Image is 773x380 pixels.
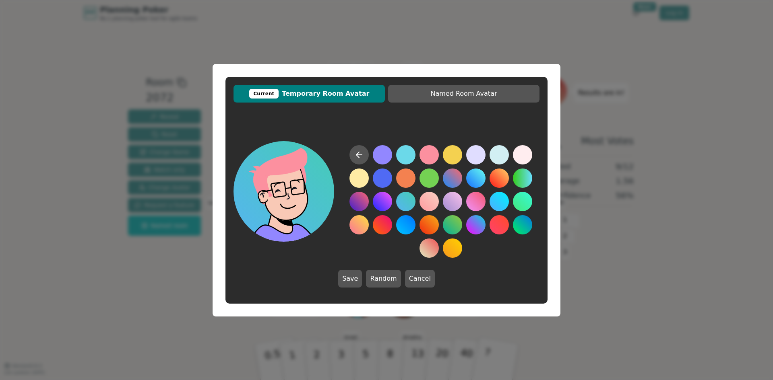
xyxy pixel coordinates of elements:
[366,270,401,288] button: Random
[249,89,279,99] div: Current
[388,85,539,103] button: Named Room Avatar
[234,85,385,103] button: CurrentTemporary Room Avatar
[392,89,535,99] span: Named Room Avatar
[338,270,362,288] button: Save
[238,89,381,99] span: Temporary Room Avatar
[405,270,435,288] button: Cancel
